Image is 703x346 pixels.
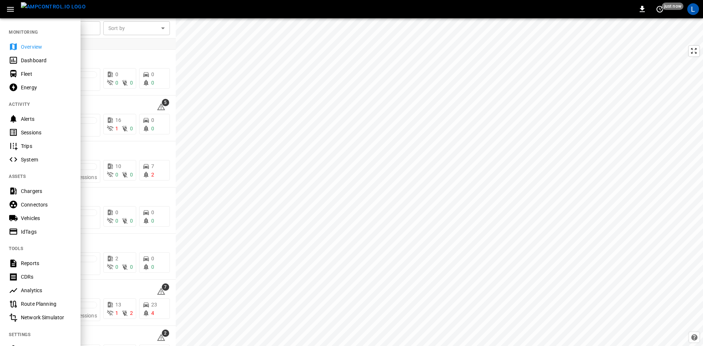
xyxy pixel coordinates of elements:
div: Chargers [21,187,72,195]
div: System [21,156,72,163]
div: Alerts [21,115,72,123]
div: Route Planning [21,300,72,308]
span: just now [662,3,684,10]
div: Trips [21,142,72,150]
div: Vehicles [21,215,72,222]
button: set refresh interval [654,3,666,15]
div: CDRs [21,273,72,280]
div: Fleet [21,70,72,78]
div: Overview [21,43,72,51]
div: Dashboard [21,57,72,64]
div: Reports [21,260,72,267]
div: Analytics [21,287,72,294]
img: ampcontrol.io logo [21,2,86,11]
div: Network Simulator [21,314,72,321]
div: IdTags [21,228,72,235]
div: Sessions [21,129,72,136]
div: profile-icon [687,3,699,15]
div: Energy [21,84,72,91]
div: Connectors [21,201,72,208]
